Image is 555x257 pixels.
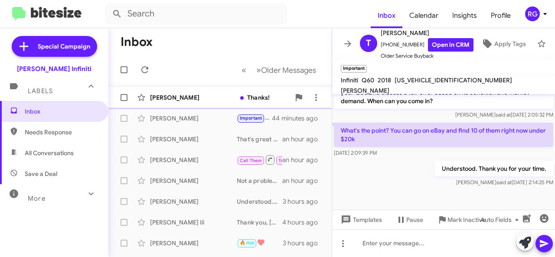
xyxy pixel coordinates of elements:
div: an hour ago [282,156,325,164]
span: [PERSON_NAME] [DATE] 2:05:32 PM [455,111,553,118]
span: [PHONE_NUMBER] [381,38,473,52]
span: Try Pausing [278,158,304,163]
span: said at [496,179,512,185]
input: Search [105,3,287,24]
a: Special Campaign [12,36,97,57]
button: Apply Tags [473,36,533,52]
div: Thank you, [PERSON_NAME]! Y'all have a great day!! [237,218,282,227]
span: T [366,36,371,50]
span: Labels [28,87,53,95]
span: « [242,65,246,75]
div: an hour ago [282,135,325,143]
span: Important [240,115,262,121]
span: [PERSON_NAME] [381,28,473,38]
p: Understood. Thank you for your time. [435,161,553,176]
a: Insights [445,3,484,28]
div: 44 minutes ago [273,114,325,123]
span: Auto Fields [480,212,522,228]
span: Inbox [25,107,98,116]
a: Open in CRM [428,38,473,52]
div: ♥️ [237,238,283,248]
span: Save a Deal [25,169,57,178]
button: RG [518,7,545,21]
span: Mark Inactive [447,212,486,228]
span: [DATE] 2:09:39 PM [334,150,377,156]
div: Not a problem and thank you for the update! [237,176,282,185]
span: Special Campaign [38,42,90,51]
button: Pause [389,212,430,228]
a: Inbox [371,3,402,28]
button: Templates [332,212,389,228]
span: More [28,195,46,202]
button: Mark Inactive [430,212,493,228]
div: RG [525,7,540,21]
span: said at [496,111,511,118]
div: Sounds good. Thank you! [237,154,282,165]
div: 3 hours ago [283,239,325,247]
span: Call Them [240,158,262,163]
small: Important [341,65,367,73]
div: [PERSON_NAME] [150,197,237,206]
span: Older Messages [261,65,316,75]
div: an hour ago [282,176,325,185]
a: Calendar [402,3,445,28]
span: Older Service Buyback [381,52,473,60]
button: Auto Fields [473,212,529,228]
div: [PERSON_NAME] Iii [150,218,237,227]
nav: Page navigation example [237,61,321,79]
span: All Conversations [25,149,74,157]
span: 2018 [378,76,391,84]
div: 3 hours ago [283,197,325,206]
div: [PERSON_NAME] Infiniti [17,65,91,73]
button: Previous [236,61,251,79]
div: [PERSON_NAME] [150,93,237,102]
span: » [256,65,261,75]
div: Understood. Thank you for the update. [237,197,283,206]
div: [PERSON_NAME] [150,156,237,164]
span: [PERSON_NAME] [DATE] 2:14:25 PM [456,179,553,185]
a: Profile [484,3,518,28]
span: [US_VEHICLE_IDENTIFICATION_NUMBER] [395,76,512,84]
span: 🔥 Hot [240,240,255,246]
div: [PERSON_NAME] [150,239,237,247]
div: That's great to hear! Let’s schedule a time for you to come in and discuss the details. When woul... [237,135,282,143]
div: [PERSON_NAME] [150,114,237,123]
h1: Inbox [121,35,153,49]
span: Infiniti [341,76,358,84]
div: Thanks! [237,93,290,102]
div: [PERSON_NAME] [150,176,237,185]
div: [PERSON_NAME] [150,135,237,143]
span: Needs Response [25,128,98,137]
div: Understood. Thank you for your time. [237,113,273,123]
p: What's the point? You can go on eBay and find 10 of them right now under $20k [334,123,553,147]
span: Q60 [362,76,374,84]
div: 4 hours ago [282,218,325,227]
button: Next [251,61,321,79]
span: Apply Tags [494,36,526,52]
span: Pause [406,212,423,228]
span: [PERSON_NAME] [341,87,389,94]
span: Templates [339,212,382,228]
